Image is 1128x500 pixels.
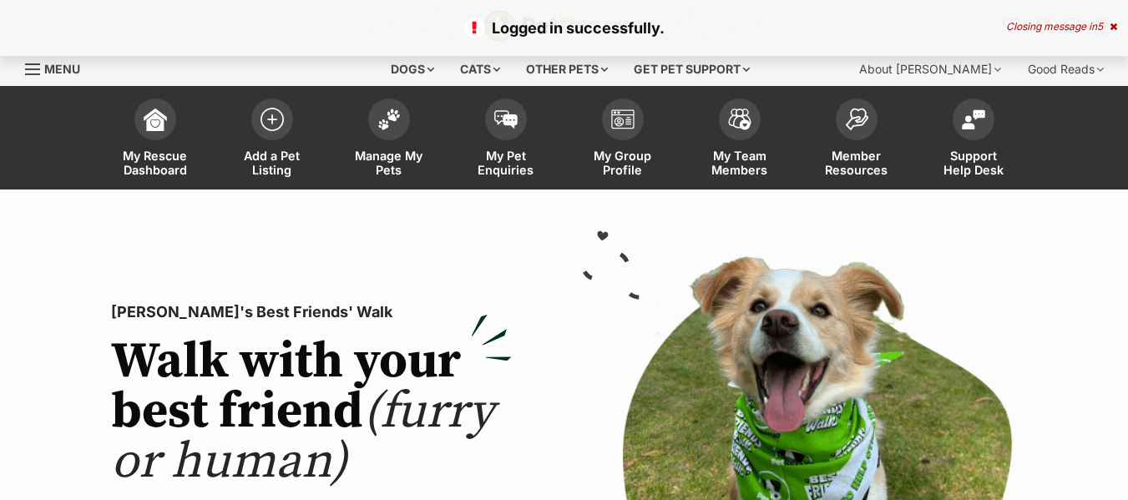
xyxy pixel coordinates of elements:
a: Add a Pet Listing [214,90,331,189]
span: Add a Pet Listing [235,149,310,177]
img: dashboard-icon-eb2f2d2d3e046f16d808141f083e7271f6b2e854fb5c12c21221c1fb7104beca.svg [144,108,167,131]
div: Get pet support [622,53,761,86]
span: My Team Members [702,149,777,177]
span: Support Help Desk [936,149,1011,177]
span: Manage My Pets [352,149,427,177]
div: Cats [448,53,512,86]
a: Support Help Desk [915,90,1032,189]
a: Menu [25,53,92,83]
img: manage-my-pets-icon-02211641906a0b7f246fdf0571729dbe1e7629f14944591b6c1af311fb30b64b.svg [377,109,401,130]
img: member-resources-icon-8e73f808a243e03378d46382f2149f9095a855e16c252ad45f914b54edf8863c.svg [845,108,868,130]
a: Member Resources [798,90,915,189]
a: My Team Members [681,90,798,189]
span: (furry or human) [111,381,494,493]
span: Member Resources [819,149,894,177]
div: Good Reads [1016,53,1115,86]
img: help-desk-icon-fdf02630f3aa405de69fd3d07c3f3aa587a6932b1a1747fa1d2bba05be0121f9.svg [962,109,985,129]
a: My Group Profile [564,90,681,189]
a: Manage My Pets [331,90,448,189]
span: Menu [44,62,80,76]
img: group-profile-icon-3fa3cf56718a62981997c0bc7e787c4b2cf8bcc04b72c1350f741eb67cf2f40e.svg [611,109,635,129]
a: My Rescue Dashboard [97,90,214,189]
div: Other pets [514,53,620,86]
img: pet-enquiries-icon-7e3ad2cf08bfb03b45e93fb7055b45f3efa6380592205ae92323e6603595dc1f.svg [494,110,518,129]
img: add-pet-listing-icon-0afa8454b4691262ce3f59096e99ab1cd57d4a30225e0717b998d2c9b9846f56.svg [261,108,284,131]
h2: Walk with your best friend [111,337,512,487]
span: My Rescue Dashboard [118,149,193,177]
div: About [PERSON_NAME] [847,53,1013,86]
span: My Group Profile [585,149,660,177]
p: [PERSON_NAME]'s Best Friends' Walk [111,301,512,324]
div: Dogs [379,53,446,86]
span: My Pet Enquiries [468,149,544,177]
a: My Pet Enquiries [448,90,564,189]
img: team-members-icon-5396bd8760b3fe7c0b43da4ab00e1e3bb1a5d9ba89233759b79545d2d3fc5d0d.svg [728,109,751,130]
